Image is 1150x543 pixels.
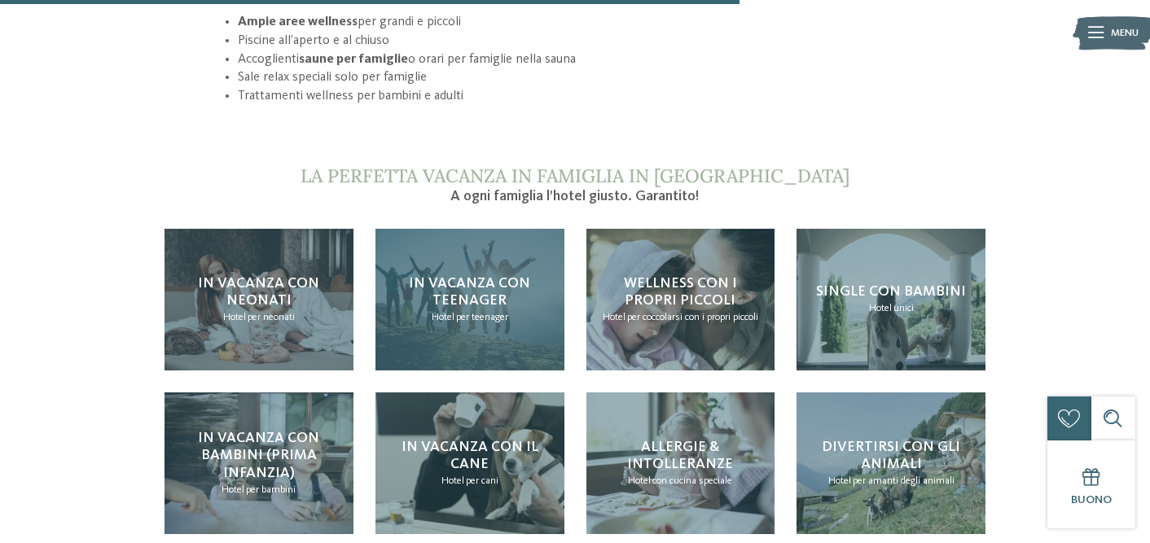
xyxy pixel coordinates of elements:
span: Hotel [223,312,246,322]
span: con cucina speciale [652,475,732,486]
span: Divertirsi con gli animali [822,440,960,472]
a: Hotel con spa per bambini: è tempo di coccole! In vacanza con il cane Hotel per cani [375,392,564,534]
a: Hotel con spa per bambini: è tempo di coccole! Single con bambini Hotel unici [797,229,985,370]
span: per cani [466,475,498,486]
span: per bambini [246,484,296,495]
a: Hotel con spa per bambini: è tempo di coccole! Wellness con i propri piccoli Hotel per coccolarsi... [586,229,775,370]
li: Trattamenti wellness per bambini e adulti [238,87,924,106]
a: Buono [1047,440,1135,528]
span: In vacanza con bambini (prima infanzia) [198,431,319,480]
a: Hotel con spa per bambini: è tempo di coccole! In vacanza con neonati Hotel per neonati [165,229,353,370]
span: Hotel [828,475,851,486]
a: Hotel con spa per bambini: è tempo di coccole! In vacanza con bambini (prima infanzia) Hotel per ... [165,392,353,534]
span: unici [893,303,914,313]
strong: Ampie aree wellness [238,15,358,28]
span: per teenager [456,312,508,322]
span: per coccolarsi con i propri piccoli [627,312,758,322]
span: Wellness con i propri piccoli [624,276,737,309]
span: In vacanza con neonati [198,276,319,309]
span: In vacanza con il cane [402,440,538,472]
li: Piscine all’aperto e al chiuso [238,32,924,50]
span: Buono [1071,494,1112,506]
li: per grandi e piccoli [238,13,924,32]
span: La perfetta vacanza in famiglia in [GEOGRAPHIC_DATA] [301,164,849,187]
span: In vacanza con teenager [409,276,530,309]
span: Hotel [628,475,651,486]
a: Hotel con spa per bambini: è tempo di coccole! Allergie & intolleranze Hotel con cucina speciale [586,392,775,534]
strong: saune per famiglie [299,53,408,66]
span: Single con bambini [816,284,966,299]
span: Hotel [432,312,454,322]
span: Hotel [603,312,625,322]
span: per amanti degli animali [853,475,955,486]
a: Hotel con spa per bambini: è tempo di coccole! In vacanza con teenager Hotel per teenager [375,229,564,370]
span: Hotel [441,475,464,486]
li: Accoglienti o orari per famiglie nella sauna [238,50,924,69]
a: Hotel con spa per bambini: è tempo di coccole! Divertirsi con gli animali Hotel per amanti degli ... [797,392,985,534]
span: A ogni famiglia l’hotel giusto. Garantito! [450,189,699,204]
li: Sale relax speciali solo per famiglie [238,68,924,87]
span: per neonati [248,312,295,322]
span: Allergie & intolleranze [627,440,733,472]
span: Hotel [222,484,244,495]
span: Hotel [869,303,892,313]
